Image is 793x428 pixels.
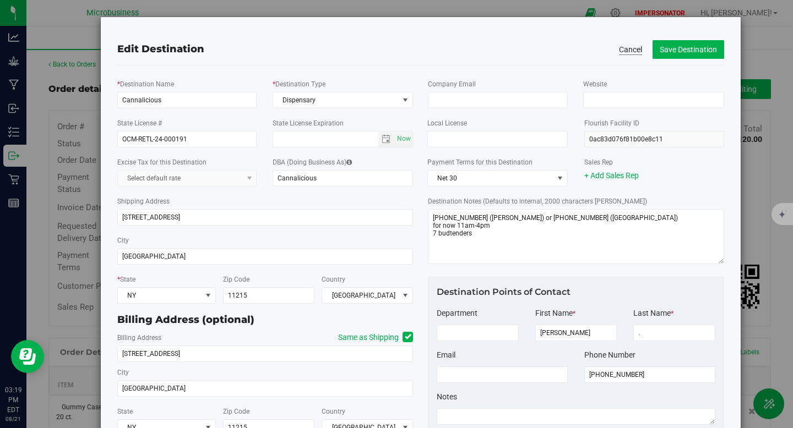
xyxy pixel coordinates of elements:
label: City [117,367,129,377]
label: Shipping Address [117,196,170,206]
label: Country [322,275,345,284]
label: Website [583,79,607,89]
label: State License # [117,118,162,128]
span: Department [437,309,477,317]
span: NY [118,288,202,303]
span: select [399,92,412,108]
label: Destination Notes (Defaults to internal, 2000 characters [PERSON_NAME]) [428,196,647,206]
button: Save Destination [653,40,724,59]
label: Zip Code [223,275,249,284]
span: Destination Points of Contact [437,287,571,297]
i: DBA is the name that will appear in destination selectors and in grids. If left blank, it will be... [346,159,352,166]
span: Last Name [633,309,671,317]
span: Notes [437,392,457,401]
span: select [394,131,412,147]
a: + Add Sales Rep [584,171,639,180]
label: Local License [427,118,467,128]
label: State [117,407,133,416]
label: Flourish Facility ID [584,118,639,128]
label: Same as Shipping [327,332,413,343]
label: State License Expiration [273,118,344,128]
iframe: Resource center [11,340,44,373]
button: Cancel [619,44,642,55]
label: DBA (Doing Business As) [273,157,352,167]
label: Billing Address [117,333,161,343]
label: Destination Name [117,79,174,89]
span: Dispensary [273,92,399,108]
span: Net 30 [428,171,553,186]
label: Excise Tax for this Destination [117,157,207,167]
label: Country [322,407,345,416]
span: Set Current date [395,131,414,147]
label: Company Email [428,79,476,89]
input: Format: (999) 999-9999 [584,366,715,383]
span: select [378,131,394,147]
span: Phone Number [584,350,636,359]
span: First Name [535,309,573,317]
label: Payment Terms for this Destination [427,157,568,167]
label: Sales Rep [584,157,613,167]
div: Billing Address (optional) [117,312,414,327]
label: Zip Code [223,407,249,416]
span: Email [437,350,455,359]
div: Edit Destination [117,42,724,57]
label: City [117,235,129,245]
span: [GEOGRAPHIC_DATA] [322,288,399,303]
label: Destination Type [273,79,325,89]
label: State [117,275,135,284]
